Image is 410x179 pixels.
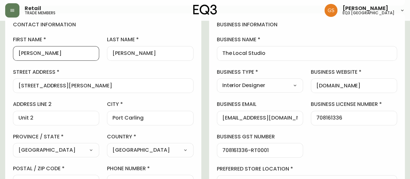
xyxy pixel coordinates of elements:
label: business gst number [217,133,303,140]
label: business website [311,69,397,76]
h4: business information [217,21,397,28]
label: phone number [107,165,193,172]
label: business email [217,101,303,108]
label: business type [217,69,303,76]
label: city [107,101,193,108]
label: preferred store location [217,165,397,173]
label: address line 2 [13,101,99,108]
label: first name [13,36,99,43]
h4: contact information [13,21,193,28]
label: street address [13,69,193,76]
label: business name [217,36,397,43]
span: [PERSON_NAME] [343,6,388,11]
input: https://www.designshop.com [316,83,392,89]
label: business license number [311,101,397,108]
span: Retail [25,6,41,11]
h5: trade members [25,11,55,15]
label: last name [107,36,193,43]
label: country [107,133,193,140]
label: province / state [13,133,99,140]
label: postal / zip code [13,165,99,172]
h5: eq3 [GEOGRAPHIC_DATA] [343,11,394,15]
img: logo [193,5,217,15]
img: 6b403d9c54a9a0c30f681d41f5fc2571 [324,4,337,17]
